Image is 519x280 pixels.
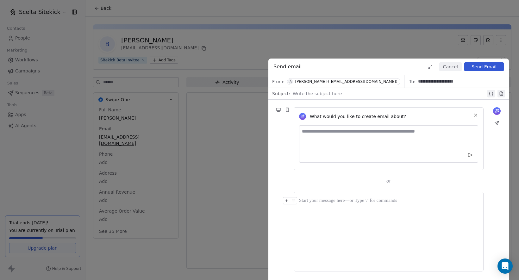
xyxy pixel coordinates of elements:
[464,62,504,71] button: Send Email
[290,79,292,84] div: A
[272,90,290,99] span: Subject:
[439,62,462,71] button: Cancel
[310,113,406,120] span: What would you like to create email about?
[497,258,513,274] div: Open Intercom Messenger
[272,78,285,85] span: From:
[386,178,391,184] span: or
[273,63,302,71] span: Send email
[295,79,397,84] div: [PERSON_NAME]-([EMAIL_ADDRESS][DOMAIN_NAME])
[410,78,416,85] span: To:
